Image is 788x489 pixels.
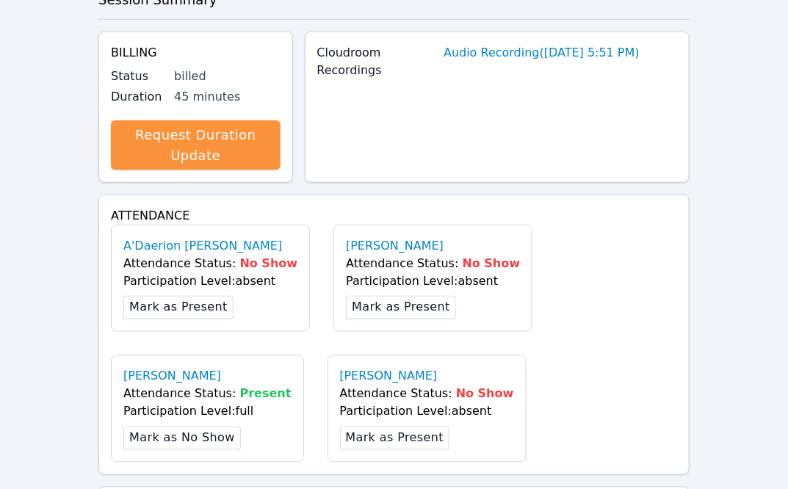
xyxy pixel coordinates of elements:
[111,68,165,85] label: Status
[123,237,282,255] a: A'Daerion [PERSON_NAME]
[456,387,514,401] span: No Show
[346,255,520,272] div: Attendance Status:
[123,385,291,403] div: Attendance Status:
[123,272,297,290] div: Participation Level: absent
[463,256,521,270] span: No Show
[346,296,456,319] button: Mark as Present
[240,387,292,401] span: Present
[111,44,280,62] h4: Billing
[123,368,221,385] a: [PERSON_NAME]
[340,427,450,450] button: Mark as Present
[340,368,438,385] a: [PERSON_NAME]
[317,44,435,79] label: Cloudroom Recordings
[346,237,444,255] a: [PERSON_NAME]
[123,255,297,272] div: Attendance Status:
[346,272,520,290] div: Participation Level: absent
[123,296,234,319] button: Mark as Present
[123,427,241,450] button: Mark as No Show
[240,256,298,270] span: No Show
[340,403,514,421] div: Participation Level: absent
[444,44,640,62] a: Audio Recording([DATE] 5:51 PM)
[174,88,280,106] div: 45 minutes
[340,385,514,403] div: Attendance Status:
[111,88,165,106] label: Duration
[174,68,280,85] div: billed
[111,120,280,170] a: Request Duration Update
[111,207,677,225] h4: Attendance
[123,403,291,421] div: Participation Level: full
